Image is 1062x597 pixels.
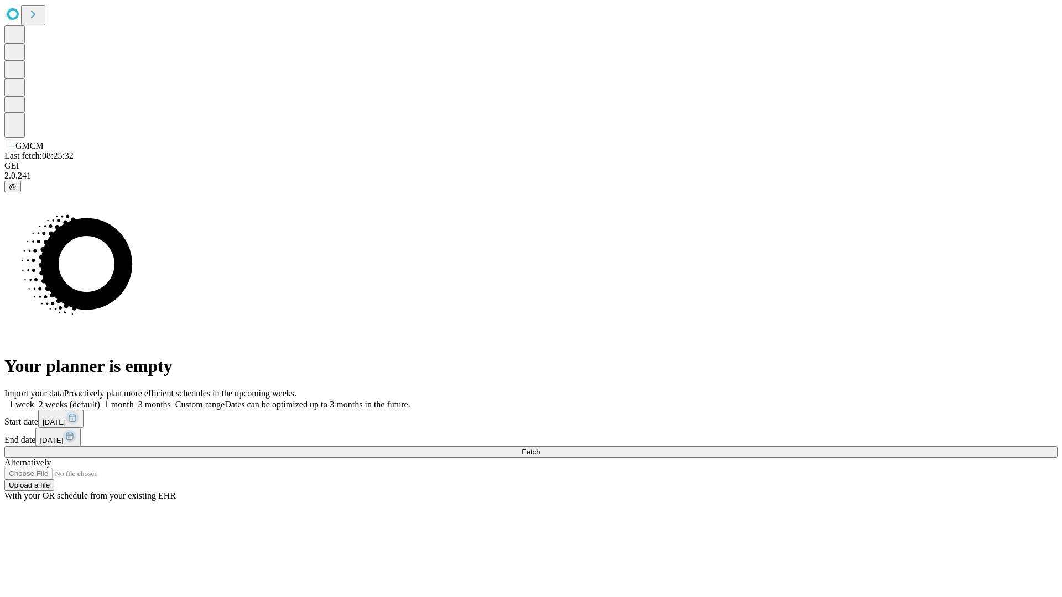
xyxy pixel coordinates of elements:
[64,389,296,398] span: Proactively plan more efficient schedules in the upcoming weeks.
[4,446,1058,458] button: Fetch
[43,418,66,426] span: [DATE]
[38,410,84,428] button: [DATE]
[4,410,1058,428] div: Start date
[39,400,100,409] span: 2 weeks (default)
[4,458,51,467] span: Alternatively
[4,479,54,491] button: Upload a file
[35,428,81,446] button: [DATE]
[9,182,17,191] span: @
[4,161,1058,171] div: GEI
[4,491,176,500] span: With your OR schedule from your existing EHR
[105,400,134,409] span: 1 month
[4,356,1058,376] h1: Your planner is empty
[9,400,34,409] span: 1 week
[40,436,63,444] span: [DATE]
[175,400,225,409] span: Custom range
[522,448,540,456] span: Fetch
[138,400,171,409] span: 3 months
[4,428,1058,446] div: End date
[15,141,44,150] span: GMCM
[4,171,1058,181] div: 2.0.241
[4,389,64,398] span: Import your data
[225,400,410,409] span: Dates can be optimized up to 3 months in the future.
[4,181,21,192] button: @
[4,151,74,160] span: Last fetch: 08:25:32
